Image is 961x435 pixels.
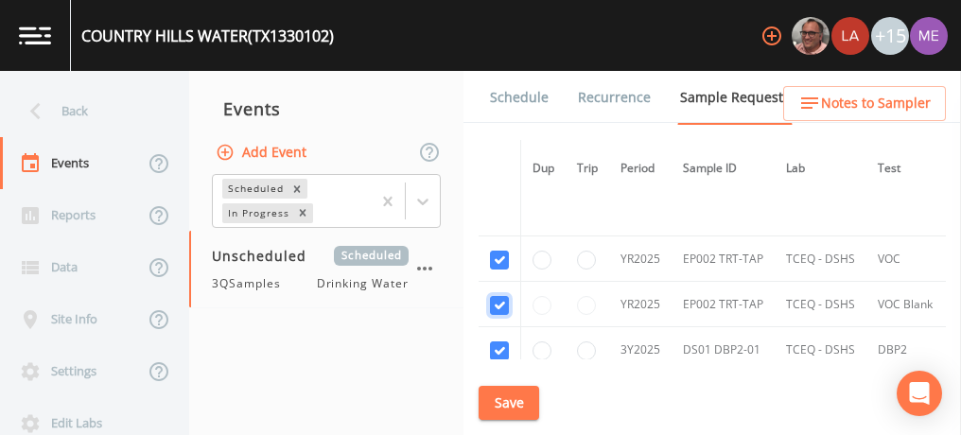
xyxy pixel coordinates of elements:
td: DBP2 [866,327,944,373]
td: 3Y2025 [609,327,672,373]
th: Period [609,140,672,198]
div: Events [189,85,463,132]
a: UnscheduledScheduled3QSamplesDrinking Water [189,231,463,308]
a: COC Details [816,71,897,124]
img: d4d65db7c401dd99d63b7ad86343d265 [910,17,948,55]
th: Test [866,140,944,198]
button: Save [479,386,539,421]
span: Notes to Sampler [821,92,931,115]
a: Sample Requests [677,71,793,125]
div: Lauren Saenz [830,17,870,55]
img: logo [19,26,51,44]
a: Forms [487,124,532,177]
td: TCEQ - DSHS [775,327,866,373]
span: Drinking Water [317,275,409,292]
img: e2d790fa78825a4bb76dcb6ab311d44c [792,17,830,55]
th: Sample ID [672,140,775,198]
th: Trip [566,140,609,198]
td: TCEQ - DSHS [775,236,866,282]
td: YR2025 [609,236,672,282]
a: Recurrence [575,71,654,124]
td: VOC Blank [866,282,944,327]
a: Schedule [487,71,551,124]
span: Scheduled [334,246,409,266]
div: COUNTRY HILLS WATER (TX1330102) [81,25,334,47]
div: Scheduled [222,179,287,199]
div: Remove In Progress [292,203,313,223]
td: VOC [866,236,944,282]
th: Lab [775,140,866,198]
button: Notes to Sampler [783,86,946,121]
span: Unscheduled [212,246,320,266]
div: In Progress [222,203,292,223]
button: Add Event [212,135,314,170]
span: 3QSamples [212,275,292,292]
td: EP002 TRT-TAP [672,282,775,327]
div: Open Intercom Messenger [897,371,942,416]
td: YR2025 [609,282,672,327]
td: EP002 TRT-TAP [672,236,775,282]
div: Mike Franklin [791,17,830,55]
img: cf6e799eed601856facf0d2563d1856d [831,17,869,55]
th: Dup [521,140,567,198]
div: Remove Scheduled [287,179,307,199]
div: +15 [871,17,909,55]
td: DS01 DBP2-01 [672,327,775,373]
td: TCEQ - DSHS [775,282,866,327]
